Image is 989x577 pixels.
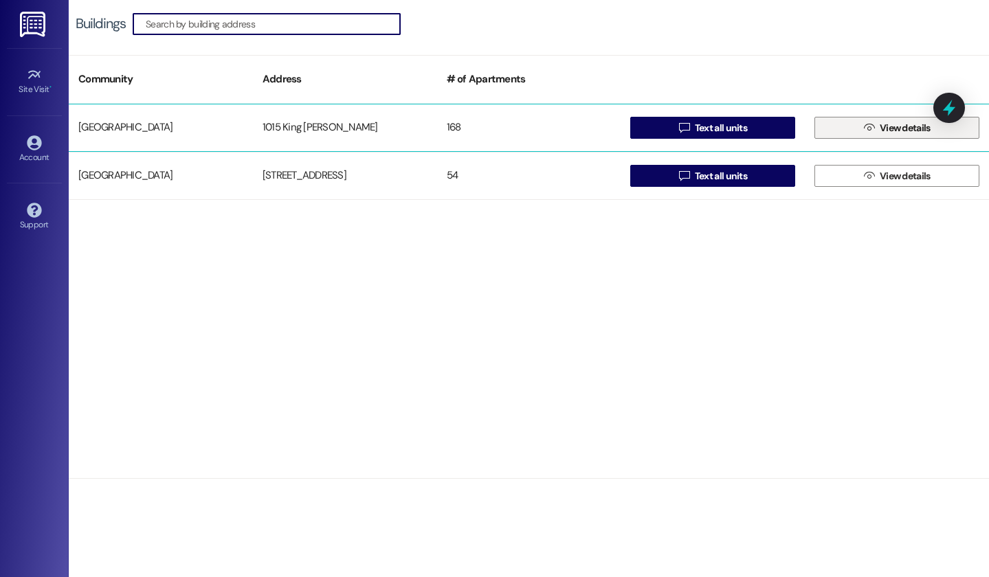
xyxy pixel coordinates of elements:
[630,117,795,139] button: Text all units
[437,114,621,142] div: 168
[146,14,400,34] input: Search by building address
[69,114,253,142] div: [GEOGRAPHIC_DATA]
[630,165,795,187] button: Text all units
[49,82,52,92] span: •
[880,121,931,135] span: View details
[864,170,874,181] i: 
[679,170,689,181] i: 
[76,16,126,31] div: Buildings
[814,117,979,139] button: View details
[864,122,874,133] i: 
[253,114,437,142] div: 1015 King [PERSON_NAME]
[814,165,979,187] button: View details
[7,63,62,100] a: Site Visit •
[7,131,62,168] a: Account
[69,162,253,190] div: [GEOGRAPHIC_DATA]
[20,12,48,37] img: ResiDesk Logo
[69,63,253,96] div: Community
[437,162,621,190] div: 54
[880,169,931,183] span: View details
[253,63,437,96] div: Address
[695,121,747,135] span: Text all units
[437,63,621,96] div: # of Apartments
[679,122,689,133] i: 
[7,199,62,236] a: Support
[253,162,437,190] div: [STREET_ADDRESS]
[695,169,747,183] span: Text all units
